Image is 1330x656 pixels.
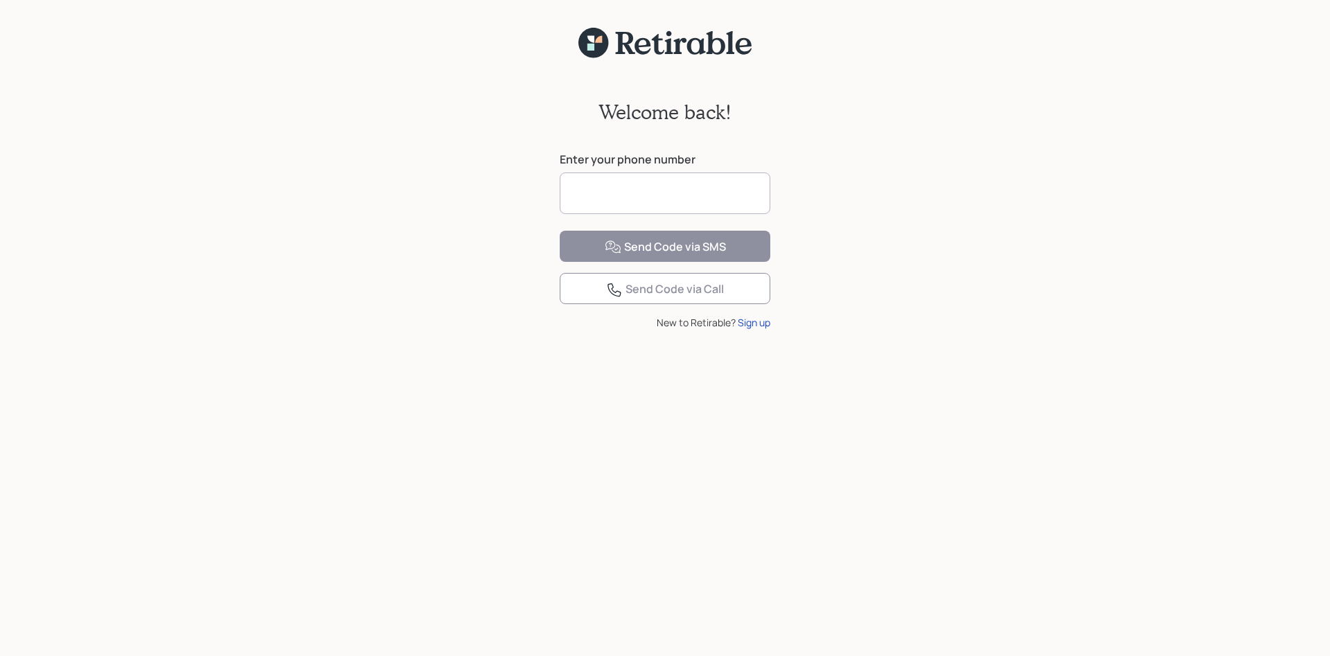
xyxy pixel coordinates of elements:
div: Send Code via SMS [605,239,726,256]
div: Sign up [738,315,770,330]
button: Send Code via SMS [560,231,770,262]
label: Enter your phone number [560,152,770,167]
div: New to Retirable? [560,315,770,330]
button: Send Code via Call [560,273,770,304]
h2: Welcome back! [598,100,731,124]
div: Send Code via Call [606,281,724,298]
